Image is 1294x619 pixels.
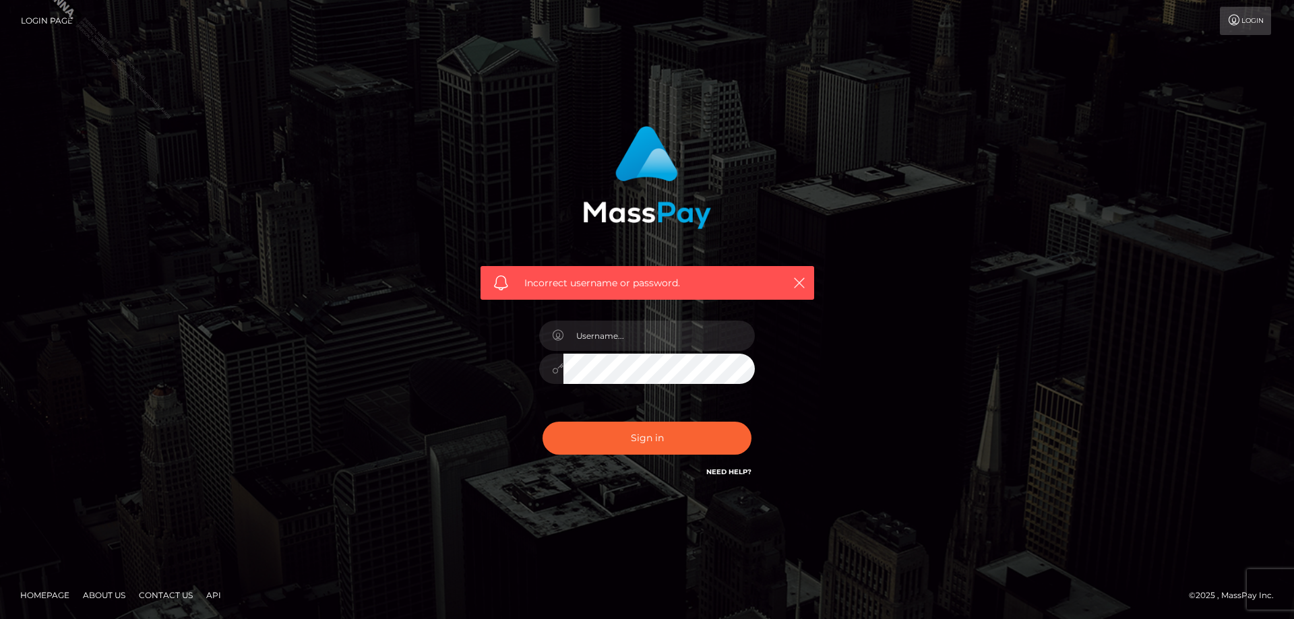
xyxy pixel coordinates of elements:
[524,276,770,290] span: Incorrect username or password.
[21,7,73,35] a: Login Page
[563,321,755,351] input: Username...
[133,585,198,606] a: Contact Us
[543,422,751,455] button: Sign in
[706,467,751,476] a: Need Help?
[1189,588,1284,603] div: © 2025 , MassPay Inc.
[78,585,131,606] a: About Us
[201,585,226,606] a: API
[583,126,711,229] img: MassPay Login
[15,585,75,606] a: Homepage
[1220,7,1271,35] a: Login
